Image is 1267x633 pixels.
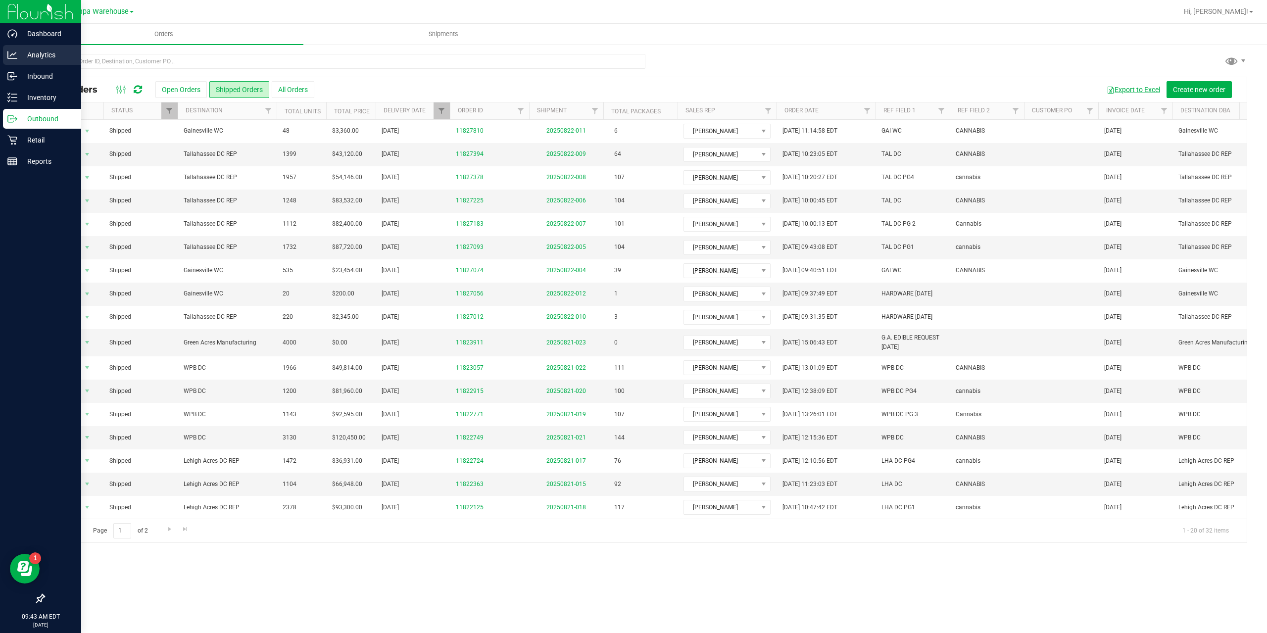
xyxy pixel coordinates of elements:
span: [PERSON_NAME] [684,407,758,421]
span: WPB DC PG4 [881,387,917,396]
p: Retail [17,134,77,146]
span: [DATE] [382,126,399,136]
span: HARDWARE [DATE] [881,289,932,298]
span: Shipped [109,219,172,229]
span: 220 [283,312,293,322]
span: TAL DC PG1 [881,243,914,252]
span: Lehigh Acres DC REP [1178,456,1266,466]
span: [PERSON_NAME] [684,431,758,444]
span: $82,400.00 [332,219,362,229]
span: LHA DC [881,480,902,489]
span: Shipped [109,312,172,322]
a: Ref Field 1 [883,107,916,114]
a: 20250821-022 [546,364,586,371]
a: 11827074 [456,266,484,275]
span: LHA DC PG4 [881,456,915,466]
a: 11822125 [456,503,484,512]
a: 11827225 [456,196,484,205]
span: CANNABIS [956,196,985,205]
span: [PERSON_NAME] [684,477,758,491]
span: CANNABIS [956,480,985,489]
span: [DATE] [1104,126,1121,136]
span: select [81,361,94,375]
span: [DATE] 10:20:27 EDT [782,173,837,182]
span: Shipped [109,149,172,159]
span: TAL DC PG4 [881,173,914,182]
span: [DATE] 09:40:51 EDT [782,266,837,275]
span: WPB DC [1178,363,1266,373]
button: All Orders [272,81,314,98]
span: select [81,431,94,444]
p: Dashboard [17,28,77,40]
span: Cannabis [956,410,981,419]
a: Filter [260,102,277,119]
a: 20250822-010 [546,313,586,320]
a: 20250822-006 [546,197,586,204]
a: 11827056 [456,289,484,298]
span: 100 [609,384,630,398]
a: 20250822-009 [546,150,586,157]
span: [DATE] 09:31:35 EDT [782,312,837,322]
span: [DATE] [382,149,399,159]
span: [DATE] [1104,433,1121,442]
span: CANNABIS [956,126,985,136]
a: 20250822-011 [546,127,586,134]
inline-svg: Analytics [7,50,17,60]
button: Open Orders [155,81,207,98]
span: Tallahassee DC REP [1178,219,1266,229]
p: Outbound [17,113,77,125]
a: Total Price [334,108,370,115]
span: [DATE] [1104,363,1121,373]
span: [DATE] [382,243,399,252]
button: Create new order [1167,81,1232,98]
span: $83,532.00 [332,196,362,205]
a: 11822915 [456,387,484,396]
span: Shipped [109,196,172,205]
span: Tallahassee DC REP [184,149,271,159]
span: Orders [141,30,187,39]
a: 11827810 [456,126,484,136]
a: 20250821-020 [546,388,586,394]
span: WPB DC [184,363,271,373]
span: Tampa Warehouse [68,7,129,16]
span: select [81,124,94,138]
span: cannabis [956,173,980,182]
span: HARDWARE [DATE] [881,312,932,322]
span: [DATE] [1104,266,1121,275]
span: Tallahassee DC REP [1178,243,1266,252]
span: [PERSON_NAME] [684,336,758,349]
a: Filter [760,102,777,119]
a: 20250822-005 [546,243,586,250]
span: [DATE] [382,456,399,466]
span: 1 [609,287,623,301]
span: G.A. EDIBLE REQUEST [DATE] [881,333,944,352]
p: Inventory [17,92,77,103]
span: WPB DC [184,387,271,396]
span: TAL DC PG 2 [881,219,916,229]
span: Tallahassee DC REP [1178,312,1266,322]
a: 20250821-023 [546,339,586,346]
span: TAL DC [881,196,901,205]
p: Reports [17,155,77,167]
span: [PERSON_NAME] [684,147,758,161]
span: [DATE] 10:00:45 EDT [782,196,837,205]
span: 92 [609,477,626,491]
span: Shipped [109,363,172,373]
span: 144 [609,431,630,445]
a: 20250822-004 [546,267,586,274]
span: 0 [609,336,623,350]
span: 1472 [283,456,296,466]
span: [DATE] 12:38:09 EDT [782,387,837,396]
a: Shipments [303,24,583,45]
a: Orders [24,24,303,45]
span: Tallahassee DC REP [1178,149,1266,159]
span: [DATE] 09:37:49 EDT [782,289,837,298]
span: select [81,407,94,421]
a: Filter [933,102,950,119]
a: Order ID [458,107,483,114]
span: [PERSON_NAME] [684,500,758,514]
span: Tallahassee DC REP [184,196,271,205]
span: [DATE] [1104,173,1121,182]
span: [DATE] [1104,338,1121,347]
a: Filter [161,102,178,119]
